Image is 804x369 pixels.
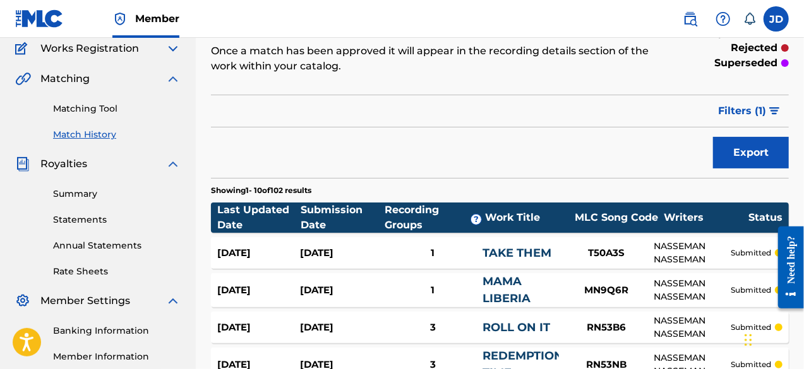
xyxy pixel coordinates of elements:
a: TAKE THEM [483,246,551,260]
div: [DATE] [217,246,300,261]
div: MLC Song Code [569,210,664,225]
a: Banking Information [53,324,181,337]
a: Member Information [53,350,181,363]
div: Notifications [743,13,756,25]
a: ROLL ON IT [483,320,550,334]
img: expand [165,293,181,308]
div: MN9Q6R [559,283,654,298]
iframe: Resource Center [769,222,804,313]
div: [DATE] [300,283,383,298]
div: Status [748,210,783,225]
img: Top Rightsholder [112,11,128,26]
img: search [683,11,698,26]
span: Member Settings [40,293,130,308]
img: Works Registration [15,41,32,56]
div: Work Title [485,210,569,225]
div: Help [711,6,736,32]
div: T50A3S [559,246,654,261]
div: [DATE] [300,320,383,335]
p: Once a match has been approved it will appear in the recording details section of the work within... [211,44,656,74]
div: NASSEMAN NASSEMAN [654,240,731,266]
div: [DATE] [217,320,300,335]
p: Showing 1 - 10 of 102 results [211,185,311,196]
img: MLC Logo [15,9,64,28]
a: Public Search [678,6,703,32]
span: Royalties [40,156,87,172]
span: Member [135,11,179,26]
img: expand [165,41,181,56]
img: Member Settings [15,293,30,308]
a: Match History [53,128,181,141]
button: Filters (1) [711,95,789,127]
span: Matching [40,71,90,86]
div: NASSEMAN NASSEMAN [654,277,731,303]
p: submitted [731,247,771,259]
span: ? [471,214,481,225]
div: [DATE] [217,283,300,298]
img: Matching [15,71,31,86]
img: help [716,11,731,26]
span: Works Registration [40,41,139,56]
p: submitted [731,284,771,296]
div: 1 [383,246,483,261]
div: User Menu [764,6,789,32]
iframe: Chat Widget [741,308,804,369]
img: filter [769,107,780,115]
div: Drag [745,321,752,359]
p: rejected [731,40,777,56]
div: Recording Groups [385,202,485,233]
div: Writers [664,210,748,225]
div: NASSEMAN NASSEMAN [654,314,731,341]
p: superseded [714,56,777,71]
div: Last Updated Date [217,202,301,233]
div: [DATE] [300,246,383,261]
div: RN53B6 [559,320,654,335]
img: expand [165,156,181,172]
img: Royalties [15,156,30,172]
button: Export [713,137,789,168]
a: MAMA LIBERIA [483,274,531,305]
a: Matching Tool [53,102,181,115]
span: Filters ( 1 ) [718,103,766,119]
img: expand [165,71,181,86]
a: Summary [53,187,181,201]
div: 3 [383,320,483,335]
a: Annual Statements [53,239,181,252]
a: Statements [53,213,181,226]
p: submitted [731,322,771,333]
a: Rate Sheets [53,265,181,278]
div: 1 [383,283,483,298]
div: Submission Date [301,202,384,233]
